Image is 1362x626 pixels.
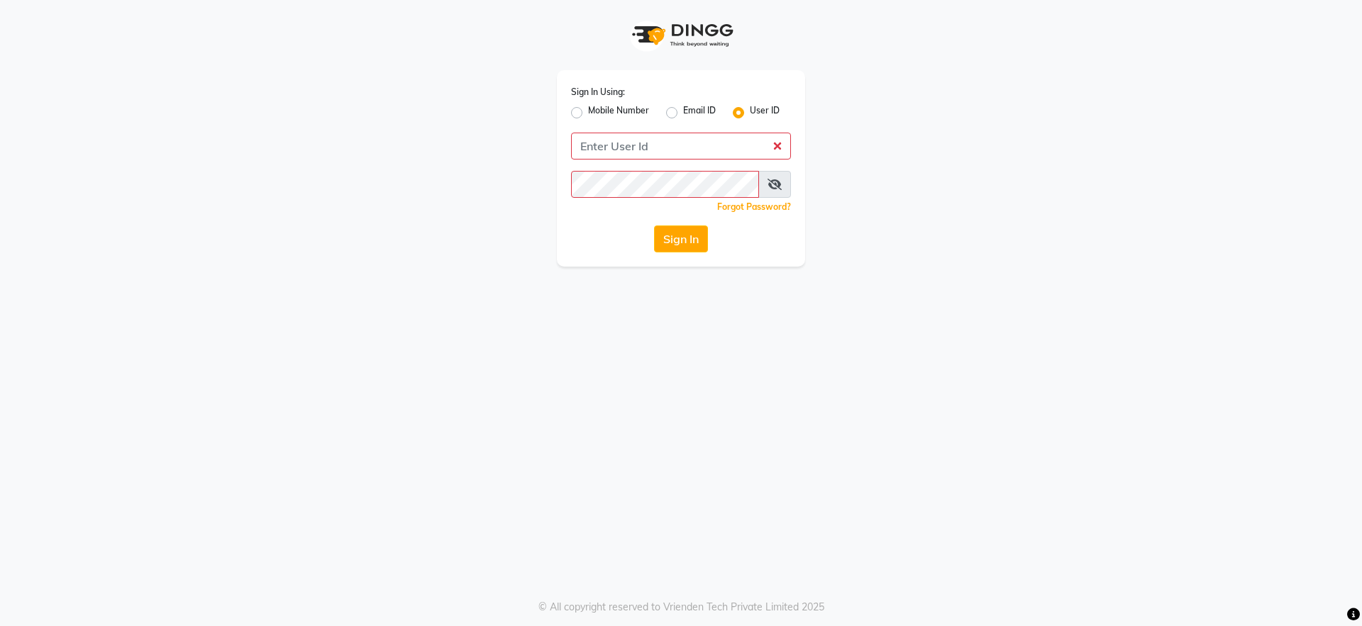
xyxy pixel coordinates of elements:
label: Mobile Number [588,104,649,121]
label: Email ID [683,104,716,121]
label: Sign In Using: [571,86,625,99]
a: Forgot Password? [717,201,791,212]
input: Username [571,171,759,198]
img: logo1.svg [624,14,738,56]
input: Username [571,133,791,160]
label: User ID [750,104,780,121]
button: Sign In [654,225,708,252]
